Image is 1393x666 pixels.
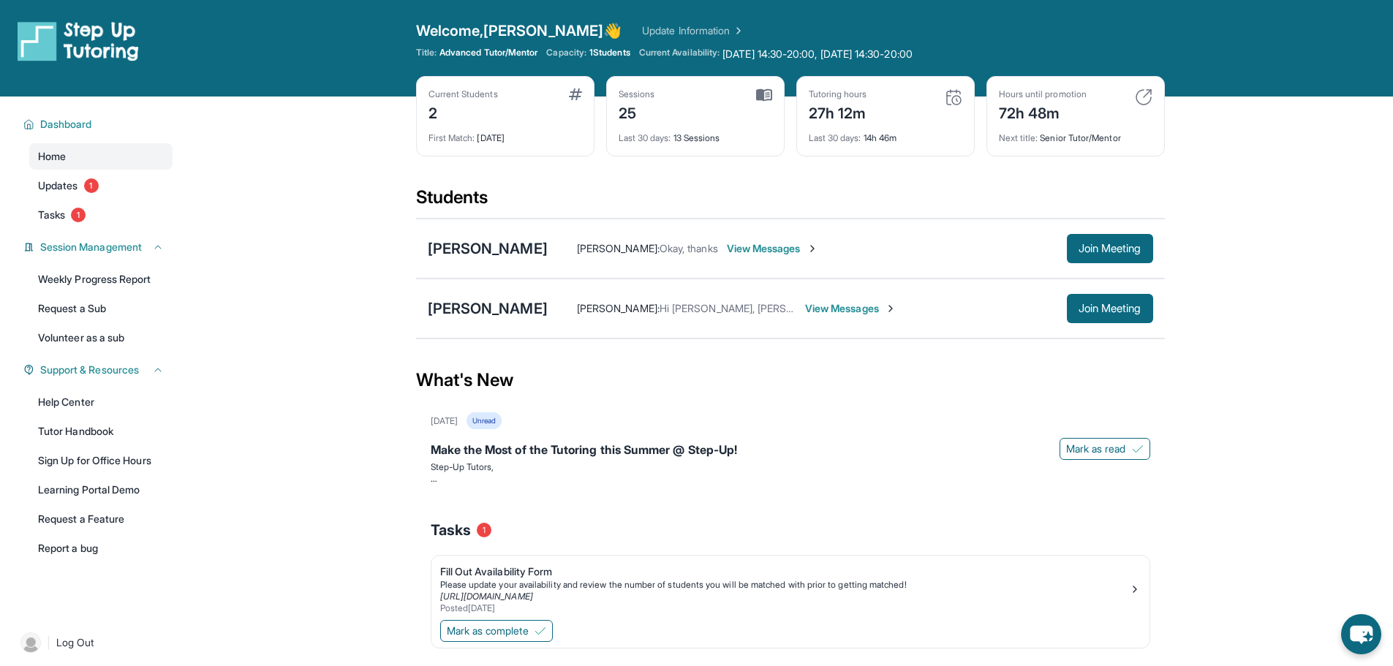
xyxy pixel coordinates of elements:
div: Current Students [429,88,498,100]
span: Join Meeting [1079,304,1141,313]
button: Support & Resources [34,363,164,377]
span: Join Meeting [1079,244,1141,253]
span: Log Out [56,635,94,650]
div: [PERSON_NAME] [428,238,548,259]
div: Hours until promotion [999,88,1087,100]
a: Help Center [29,389,173,415]
span: [DATE] 14:30-20:00, [DATE] 14:30-20:00 [722,47,913,61]
a: Updates1 [29,173,173,199]
div: Posted [DATE] [440,602,1129,614]
div: Senior Tutor/Mentor [999,124,1152,144]
a: [URL][DOMAIN_NAME] [440,591,533,602]
button: chat-button [1341,614,1381,654]
img: card [945,88,962,106]
img: Mark as read [1132,443,1144,455]
img: card [1135,88,1152,106]
div: 2 [429,100,498,124]
span: [PERSON_NAME] : [577,242,660,254]
div: Students [416,186,1165,218]
div: [DATE] [431,415,458,427]
button: Mark as read [1060,438,1150,460]
span: Tasks [38,208,65,222]
span: View Messages [727,241,818,256]
span: Welcome, [PERSON_NAME] 👋 [416,20,622,41]
div: Tutoring hours [809,88,867,100]
span: Current Availability: [639,47,720,61]
a: Volunteer as a sub [29,325,173,351]
div: [PERSON_NAME] [428,298,548,319]
img: card [569,88,582,100]
img: Chevron-Right [885,303,896,314]
a: |Log Out [15,627,173,659]
div: 14h 46m [809,124,962,144]
a: Tasks1 [29,202,173,228]
span: Advanced Tutor/Mentor [439,47,537,58]
p: Step-Up Tutors, [431,461,1150,473]
div: 72h 48m [999,100,1087,124]
span: Last 30 days : [619,132,671,143]
div: Sessions [619,88,655,100]
a: Report a bug [29,535,173,561]
img: Mark as complete [535,625,546,637]
span: View Messages [805,301,896,316]
a: Update Information [642,23,744,38]
a: Request a Sub [29,295,173,322]
span: Session Management [40,240,142,254]
img: Chevron Right [730,23,744,38]
a: Request a Feature [29,506,173,532]
span: 1 Students [589,47,630,58]
a: Home [29,143,173,170]
div: 25 [619,100,655,124]
span: [PERSON_NAME] : [577,302,660,314]
div: 13 Sessions [619,124,772,144]
span: First Match : [429,132,475,143]
button: Join Meeting [1067,234,1153,263]
span: | [47,634,50,651]
img: card [756,88,772,102]
a: Sign Up for Office Hours [29,447,173,474]
button: Dashboard [34,117,164,132]
div: Fill Out Availability Form [440,564,1129,579]
span: Okay, thanks [660,242,718,254]
button: Mark as complete [440,620,553,642]
img: logo [18,20,139,61]
button: Session Management [34,240,164,254]
span: Title: [416,47,437,58]
span: Mark as complete [447,624,529,638]
a: Fill Out Availability FormPlease update your availability and review the number of students you w... [431,556,1149,617]
span: Dashboard [40,117,92,132]
span: Tasks [431,520,471,540]
a: Tutor Handbook [29,418,173,444]
span: Updates [38,178,78,193]
span: Mark as read [1066,442,1126,456]
div: Make the Most of the Tutoring this Summer @ Step-Up! [431,441,1150,461]
div: [DATE] [429,124,582,144]
span: Capacity: [546,47,586,58]
span: Support & Resources [40,363,139,377]
span: Home [38,149,66,164]
span: Last 30 days : [809,132,861,143]
span: Hi [PERSON_NAME], [PERSON_NAME] didn't show up for his session [DATE]. [660,302,1016,314]
div: What's New [416,348,1165,412]
a: Learning Portal Demo [29,477,173,503]
span: Next title : [999,132,1038,143]
span: 1 [84,178,99,193]
button: Join Meeting [1067,294,1153,323]
span: 1 [71,208,86,222]
img: Chevron-Right [807,243,818,254]
div: Please update your availability and review the number of students you will be matched with prior ... [440,579,1129,591]
div: Unread [467,412,502,429]
div: 27h 12m [809,100,867,124]
a: Weekly Progress Report [29,266,173,292]
img: user-img [20,632,41,653]
span: 1 [477,523,491,537]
